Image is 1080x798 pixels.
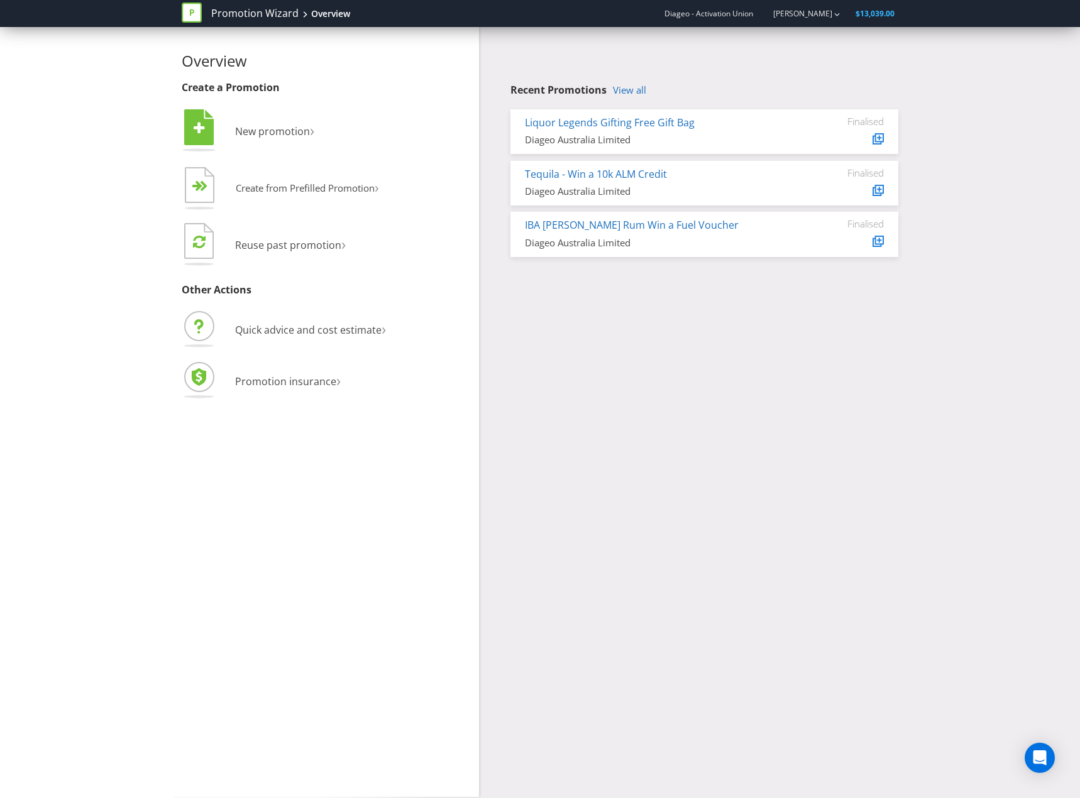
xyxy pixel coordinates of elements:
[510,83,607,97] span: Recent Promotions
[182,285,470,296] h3: Other Actions
[1025,743,1055,773] div: Open Intercom Messenger
[182,53,470,69] h2: Overview
[182,164,380,214] button: Create from Prefilled Promotion›
[194,121,205,135] tspan: 
[525,167,667,181] a: Tequila - Win a 10k ALM Credit
[525,236,790,249] div: Diageo Australia Limited
[761,8,832,19] a: [PERSON_NAME]
[200,180,208,192] tspan: 
[808,116,884,127] div: Finalised
[808,218,884,229] div: Finalised
[856,8,895,19] span: $13,039.00
[235,124,310,138] span: New promotion
[808,167,884,178] div: Finalised
[664,8,753,19] span: Diageo - Activation Union
[311,8,350,20] div: Overview
[613,85,646,96] a: View all
[310,119,314,140] span: ›
[525,218,739,232] a: IBA [PERSON_NAME] Rum Win a Fuel Voucher
[182,374,341,388] a: Promotion insurance›
[211,6,299,21] a: Promotion Wizard
[525,185,790,198] div: Diageo Australia Limited
[193,234,206,249] tspan: 
[236,182,375,194] span: Create from Prefilled Promotion
[336,369,341,390] span: ›
[525,133,790,146] div: Diageo Australia Limited
[235,238,341,252] span: Reuse past promotion
[182,82,470,94] h3: Create a Promotion
[382,318,386,339] span: ›
[525,116,695,129] a: Liquor Legends Gifting Free Gift Bag
[235,323,382,337] span: Quick advice and cost estimate
[235,374,336,388] span: Promotion insurance
[182,323,386,337] a: Quick advice and cost estimate›
[341,233,346,254] span: ›
[375,177,379,197] span: ›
